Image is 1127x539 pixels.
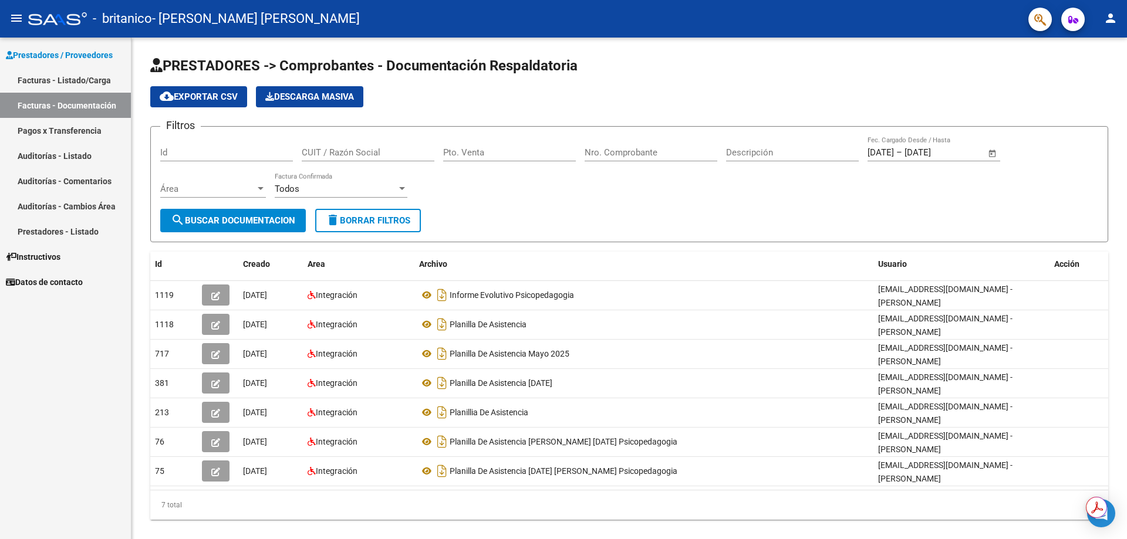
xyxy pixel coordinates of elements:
i: Descargar documento [434,344,450,363]
span: [DATE] [243,378,267,388]
span: – [896,147,902,158]
button: Buscar Documentacion [160,209,306,232]
span: 381 [155,378,169,388]
span: [DATE] [243,290,267,300]
span: PRESTADORES -> Comprobantes - Documentación Respaldatoria [150,57,578,74]
mat-icon: cloud_download [160,89,174,103]
span: [DATE] [243,466,267,476]
span: Planilla De Asistencia [450,320,527,329]
span: Integración [316,320,357,329]
span: Instructivos [6,250,60,263]
mat-icon: menu [9,11,23,25]
span: [DATE] [243,349,267,358]
span: [DATE] [243,320,267,329]
i: Descargar documento [434,462,450,480]
span: Area [308,259,325,269]
span: 1119 [155,290,174,300]
span: Datos de contacto [6,276,83,289]
span: - britanico [93,6,152,32]
span: 213 [155,408,169,417]
span: Archivo [419,259,447,269]
span: 76 [155,437,164,446]
span: Integración [316,408,357,417]
i: Descargar documento [434,403,450,422]
button: Exportar CSV [150,86,247,107]
mat-icon: person [1104,11,1118,25]
span: Acción [1054,259,1079,269]
span: [EMAIL_ADDRESS][DOMAIN_NAME] - [PERSON_NAME] [878,460,1013,483]
button: Descarga Masiva [256,86,363,107]
span: [EMAIL_ADDRESS][DOMAIN_NAME] - [PERSON_NAME] [878,343,1013,366]
mat-icon: search [171,213,185,227]
span: 75 [155,466,164,476]
span: Todos [275,184,299,194]
datatable-header-cell: Area [303,252,414,277]
span: Informe Evolutivo Psicopedagogia [450,290,574,300]
mat-icon: delete [326,213,340,227]
span: Planilla De Asistencia [DATE] [450,378,552,388]
span: [EMAIL_ADDRESS][DOMAIN_NAME] - [PERSON_NAME] [878,314,1013,337]
datatable-header-cell: Usuario [873,252,1050,277]
span: [EMAIL_ADDRESS][DOMAIN_NAME] - [PERSON_NAME] [878,431,1013,454]
span: Descarga Masiva [265,91,354,102]
span: 717 [155,349,169,358]
i: Descargar documento [434,315,450,334]
span: Planillia De Asistencia [450,408,528,417]
span: [DATE] [243,408,267,417]
button: Borrar Filtros [315,209,421,232]
span: Integración [316,349,357,358]
span: Integración [316,466,357,476]
input: End date [905,147,961,158]
i: Descargar documento [434,286,450,304]
span: Planilla De Asistencia [PERSON_NAME] [DATE] Psicopedagogia [450,437,677,446]
span: Borrar Filtros [326,215,410,226]
i: Descargar documento [434,374,450,392]
span: [EMAIL_ADDRESS][DOMAIN_NAME] - [PERSON_NAME] [878,372,1013,395]
span: Prestadores / Proveedores [6,49,113,62]
span: Área [160,184,255,194]
div: 7 total [150,490,1108,520]
h3: Filtros [160,117,201,134]
span: [EMAIL_ADDRESS][DOMAIN_NAME] - [PERSON_NAME] [878,402,1013,425]
datatable-header-cell: Creado [238,252,303,277]
span: [EMAIL_ADDRESS][DOMAIN_NAME] - [PERSON_NAME] [878,284,1013,307]
span: Usuario [878,259,907,269]
span: Buscar Documentacion [171,215,295,226]
span: Exportar CSV [160,91,238,102]
span: [DATE] [243,437,267,446]
app-download-masive: Descarga masiva de comprobantes (adjuntos) [256,86,363,107]
span: Integración [316,378,357,388]
span: - [PERSON_NAME] [PERSON_NAME] [152,6,360,32]
datatable-header-cell: Archivo [414,252,873,277]
button: Open calendar [986,147,1000,160]
i: Descargar documento [434,432,450,451]
span: Id [155,259,162,269]
span: Planilla De Asistencia [DATE] [PERSON_NAME] Psicopedagogia [450,466,677,476]
datatable-header-cell: Id [150,252,197,277]
span: Creado [243,259,270,269]
span: Integración [316,290,357,300]
input: Start date [868,147,894,158]
span: Planilla De Asistencia Mayo 2025 [450,349,569,358]
span: Integración [316,437,357,446]
datatable-header-cell: Acción [1050,252,1108,277]
span: 1118 [155,320,174,329]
